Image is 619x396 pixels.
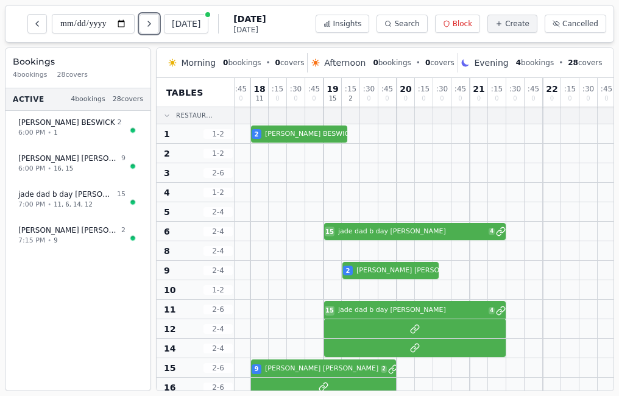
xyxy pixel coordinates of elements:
button: [PERSON_NAME] BESWICK26:00 PM•1 [10,111,146,144]
span: 4 [489,228,495,235]
span: : 30 [436,85,448,93]
span: Morning [181,57,216,69]
span: 4 [516,58,521,67]
span: : 45 [528,85,539,93]
span: Cancelled [562,19,598,29]
span: : 15 [418,85,430,93]
span: 28 covers [57,70,88,80]
span: 1 - 2 [203,285,233,295]
span: jade dad b day [PERSON_NAME] [338,305,486,316]
span: 0 [477,96,481,102]
span: 9 [255,364,259,373]
span: 0 [294,96,297,102]
span: 0 [275,96,279,102]
span: : 30 [582,85,594,93]
span: • [48,236,51,245]
span: [PERSON_NAME] [PERSON_NAME] [356,266,470,276]
span: 2 - 4 [203,266,233,275]
span: • [266,58,271,68]
span: Insights [333,19,362,29]
span: : 15 [345,85,356,93]
span: : 15 [272,85,283,93]
span: 11 [256,96,264,102]
span: 2 [381,366,387,373]
span: 7:15 PM [18,236,45,246]
span: covers [425,58,455,68]
button: Insights [316,15,370,33]
span: 0 [568,96,571,102]
span: Block [453,19,472,29]
span: : 30 [363,85,375,93]
span: jade dad b day [PERSON_NAME] [18,189,115,199]
span: 4 bookings [13,70,48,80]
button: [PERSON_NAME] [PERSON_NAME]96:00 PM•16, 15 [10,147,146,180]
span: 0 [513,96,517,102]
span: 14 [164,342,175,355]
span: 1 - 2 [203,129,233,139]
span: 0 [586,96,590,102]
span: 0 [531,96,535,102]
span: : 45 [235,85,247,93]
span: covers [568,58,602,68]
span: 0 [422,96,425,102]
span: 16, 15 [54,164,73,173]
span: 19 [327,85,338,93]
span: • [48,200,51,209]
span: 6:00 PM [18,164,45,174]
span: 0 [550,96,554,102]
span: 2 [255,130,259,139]
span: Evening [474,57,508,69]
span: 2 - 4 [203,344,233,353]
span: 2 - 6 [203,168,233,178]
span: 28 covers [113,94,143,105]
span: 0 [458,96,462,102]
span: 4 bookings [71,94,105,105]
span: 0 [239,96,242,102]
span: 0 [223,58,228,67]
span: 2 [348,96,352,102]
span: 0 [440,96,444,102]
span: 0 [404,96,408,102]
span: 3 [164,167,170,179]
span: Restaur... [176,111,213,120]
span: 7:00 PM [18,200,45,210]
span: 21 [473,85,484,93]
span: jade dad b day [PERSON_NAME] [338,227,486,237]
span: 2 - 6 [203,383,233,392]
span: [PERSON_NAME] [PERSON_NAME] [18,154,119,163]
span: 9 [54,236,57,245]
span: 15 [329,96,337,102]
span: 2 - 4 [203,207,233,217]
span: 2 - 4 [203,246,233,256]
span: covers [275,58,305,68]
h3: Bookings [13,55,143,68]
span: : 15 [491,85,503,93]
span: 22 [546,85,557,93]
span: bookings [516,58,554,68]
span: 5 [164,206,170,218]
span: • [416,58,420,68]
span: 9 [164,264,170,277]
button: Next day [140,14,159,34]
span: 20 [400,85,411,93]
span: Create [505,19,529,29]
span: 11 [164,303,175,316]
span: 15 [164,362,175,374]
button: [DATE] [164,14,208,34]
button: jade dad b day [PERSON_NAME] 157:00 PM•11, 6, 14, 12 [10,183,146,216]
span: bookings [373,58,411,68]
span: 0 [373,58,378,67]
span: [DATE] [233,13,266,25]
span: : 45 [601,85,612,93]
span: [PERSON_NAME] [PERSON_NAME] [18,225,119,235]
span: 0 [495,96,498,102]
span: [PERSON_NAME] BESWICK [18,118,115,127]
span: • [559,58,563,68]
span: 6:00 PM [18,128,45,138]
span: : 30 [290,85,302,93]
span: 0 [275,58,280,67]
span: 2 - 6 [203,363,233,373]
span: 15 [325,227,334,236]
span: 4 [489,307,495,314]
span: [PERSON_NAME] BESWICK [265,129,353,140]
